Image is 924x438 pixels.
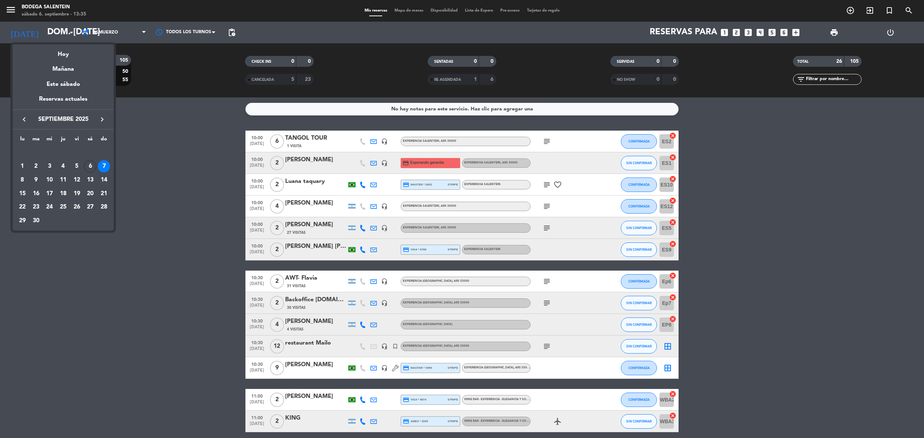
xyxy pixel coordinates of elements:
div: 15 [16,188,29,200]
th: domingo [97,135,111,146]
div: 25 [57,201,69,213]
div: 6 [84,160,96,172]
td: 2 de septiembre de 2025 [29,159,43,173]
div: 24 [43,201,56,213]
td: 13 de septiembre de 2025 [84,173,97,187]
th: martes [29,135,43,146]
div: 13 [84,174,96,186]
div: Reservas actuales [13,95,114,109]
div: 7 [98,160,110,172]
td: 27 de septiembre de 2025 [84,200,97,214]
td: 19 de septiembre de 2025 [70,187,84,201]
th: sábado [84,135,97,146]
td: 6 de septiembre de 2025 [84,159,97,173]
td: 12 de septiembre de 2025 [70,173,84,187]
div: 2 [30,160,42,172]
div: 26 [71,201,83,213]
td: 7 de septiembre de 2025 [97,159,111,173]
div: 29 [16,215,29,227]
div: 18 [57,188,69,200]
td: 16 de septiembre de 2025 [29,187,43,201]
div: 10 [43,174,56,186]
td: 22 de septiembre de 2025 [16,200,29,214]
td: 17 de septiembre de 2025 [43,187,56,201]
div: 23 [30,201,42,213]
th: miércoles [43,135,56,146]
div: 1 [16,160,29,172]
div: 21 [98,188,110,200]
div: 20 [84,188,96,200]
div: 19 [71,188,83,200]
i: keyboard_arrow_right [98,115,106,124]
td: 30 de septiembre de 2025 [29,214,43,228]
div: 5 [71,160,83,172]
i: keyboard_arrow_left [20,115,29,124]
td: 23 de septiembre de 2025 [29,200,43,214]
td: 24 de septiembre de 2025 [43,200,56,214]
div: 4 [57,160,69,172]
td: 15 de septiembre de 2025 [16,187,29,201]
td: 8 de septiembre de 2025 [16,173,29,187]
td: 3 de septiembre de 2025 [43,159,56,173]
td: 26 de septiembre de 2025 [70,200,84,214]
div: 30 [30,215,42,227]
div: Hoy [13,44,114,59]
td: 10 de septiembre de 2025 [43,173,56,187]
div: 14 [98,174,110,186]
td: 18 de septiembre de 2025 [56,187,70,201]
td: 14 de septiembre de 2025 [97,173,111,187]
div: Mañana [13,59,114,74]
td: 28 de septiembre de 2025 [97,200,111,214]
th: viernes [70,135,84,146]
div: Este sábado [13,74,114,95]
div: 9 [30,174,42,186]
td: 25 de septiembre de 2025 [56,200,70,214]
div: 12 [71,174,83,186]
span: septiembre 2025 [31,115,96,124]
th: lunes [16,135,29,146]
td: SEP. [16,146,111,160]
div: 27 [84,201,96,213]
td: 11 de septiembre de 2025 [56,173,70,187]
td: 4 de septiembre de 2025 [56,159,70,173]
div: 28 [98,201,110,213]
div: 11 [57,174,69,186]
th: jueves [56,135,70,146]
button: keyboard_arrow_right [96,115,109,124]
td: 9 de septiembre de 2025 [29,173,43,187]
div: 8 [16,174,29,186]
td: 1 de septiembre de 2025 [16,159,29,173]
td: 20 de septiembre de 2025 [84,187,97,201]
td: 21 de septiembre de 2025 [97,187,111,201]
div: 3 [43,160,56,172]
td: 5 de septiembre de 2025 [70,159,84,173]
div: 22 [16,201,29,213]
div: 16 [30,188,42,200]
td: 29 de septiembre de 2025 [16,214,29,228]
button: keyboard_arrow_left [18,115,31,124]
div: 17 [43,188,56,200]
